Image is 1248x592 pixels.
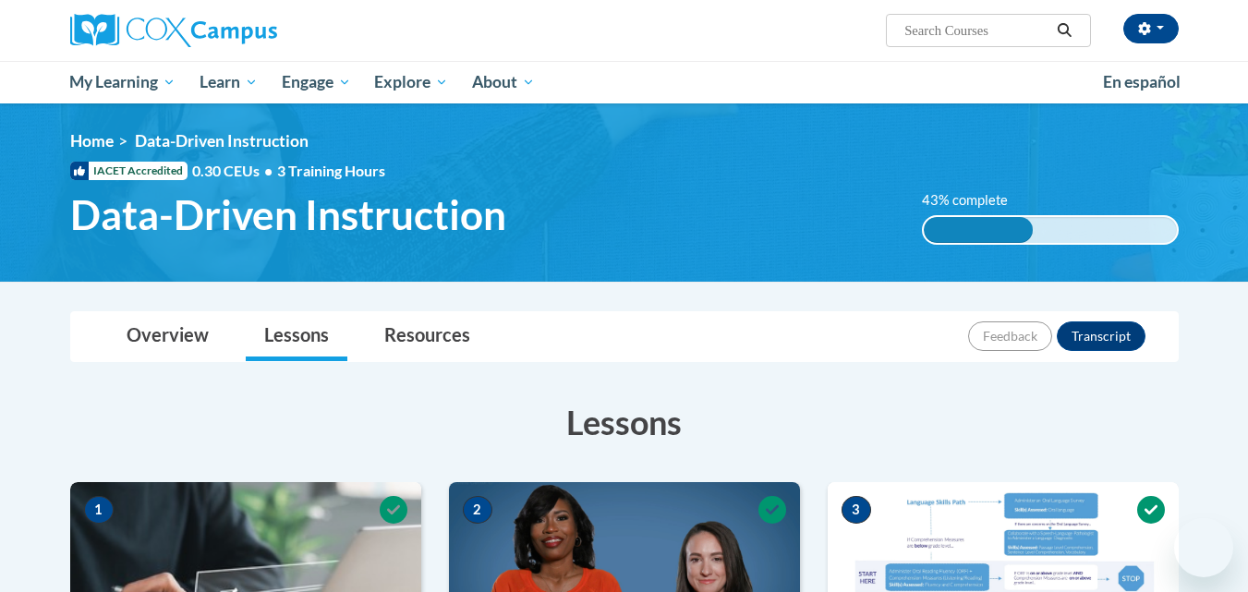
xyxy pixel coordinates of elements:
a: Explore [362,61,460,103]
div: 43% complete [924,217,1033,243]
span: About [472,71,535,93]
a: My Learning [58,61,188,103]
iframe: Button to launch messaging window [1174,518,1233,577]
span: En español [1103,72,1181,91]
span: 2 [463,496,492,524]
a: Lessons [246,312,347,361]
a: Overview [108,312,227,361]
span: 3 [842,496,871,524]
button: Transcript [1057,321,1145,351]
button: Search [1050,19,1078,42]
a: Home [70,131,114,151]
span: Data-Driven Instruction [135,131,309,151]
span: Explore [374,71,448,93]
a: About [460,61,547,103]
label: 43% complete [922,190,1028,211]
span: 0.30 CEUs [192,161,277,181]
span: Data-Driven Instruction [70,190,506,239]
div: Main menu [42,61,1206,103]
a: Engage [270,61,363,103]
a: Learn [188,61,270,103]
span: • [264,162,273,179]
span: 3 Training Hours [277,162,385,179]
span: 1 [84,496,114,524]
span: Learn [200,71,258,93]
span: IACET Accredited [70,162,188,180]
a: En español [1091,63,1193,102]
span: My Learning [69,71,176,93]
input: Search Courses [903,19,1050,42]
img: Cox Campus [70,14,277,47]
button: Feedback [968,321,1052,351]
h3: Lessons [70,399,1179,445]
a: Cox Campus [70,14,421,47]
a: Resources [366,312,489,361]
button: Account Settings [1123,14,1179,43]
span: Engage [282,71,351,93]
